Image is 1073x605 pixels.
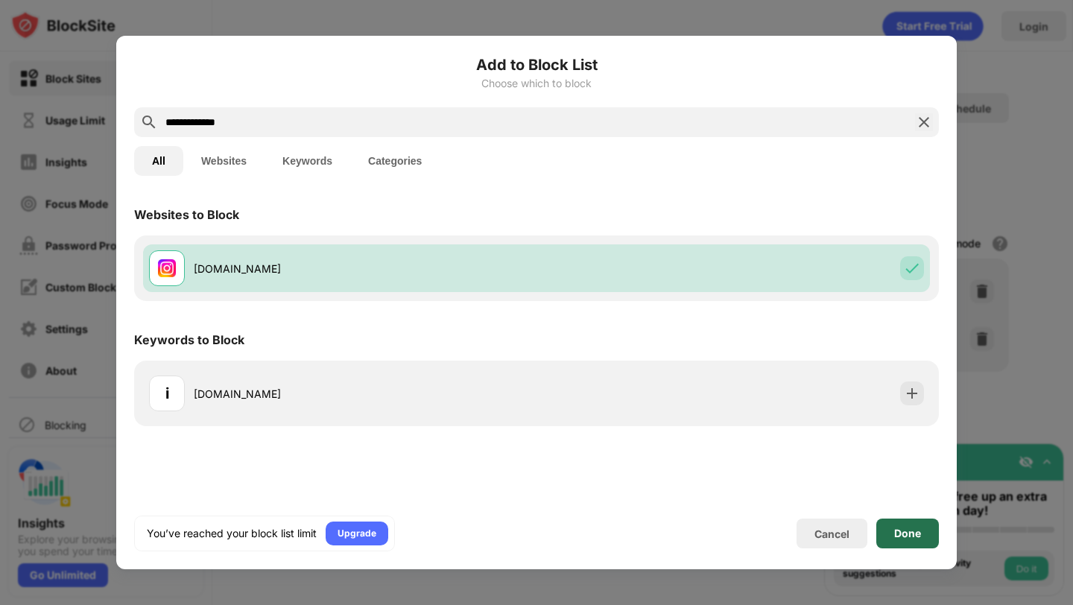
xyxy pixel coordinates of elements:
[350,146,440,176] button: Categories
[134,146,183,176] button: All
[265,146,350,176] button: Keywords
[134,54,939,76] h6: Add to Block List
[338,526,376,541] div: Upgrade
[194,386,536,402] div: [DOMAIN_NAME]
[814,528,849,540] div: Cancel
[194,261,536,276] div: [DOMAIN_NAME]
[183,146,265,176] button: Websites
[894,528,921,539] div: Done
[147,526,317,541] div: You’ve reached your block list limit
[134,332,244,347] div: Keywords to Block
[165,382,169,405] div: i
[915,113,933,131] img: search-close
[140,113,158,131] img: search.svg
[134,77,939,89] div: Choose which to block
[158,259,176,277] img: favicons
[134,207,239,222] div: Websites to Block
